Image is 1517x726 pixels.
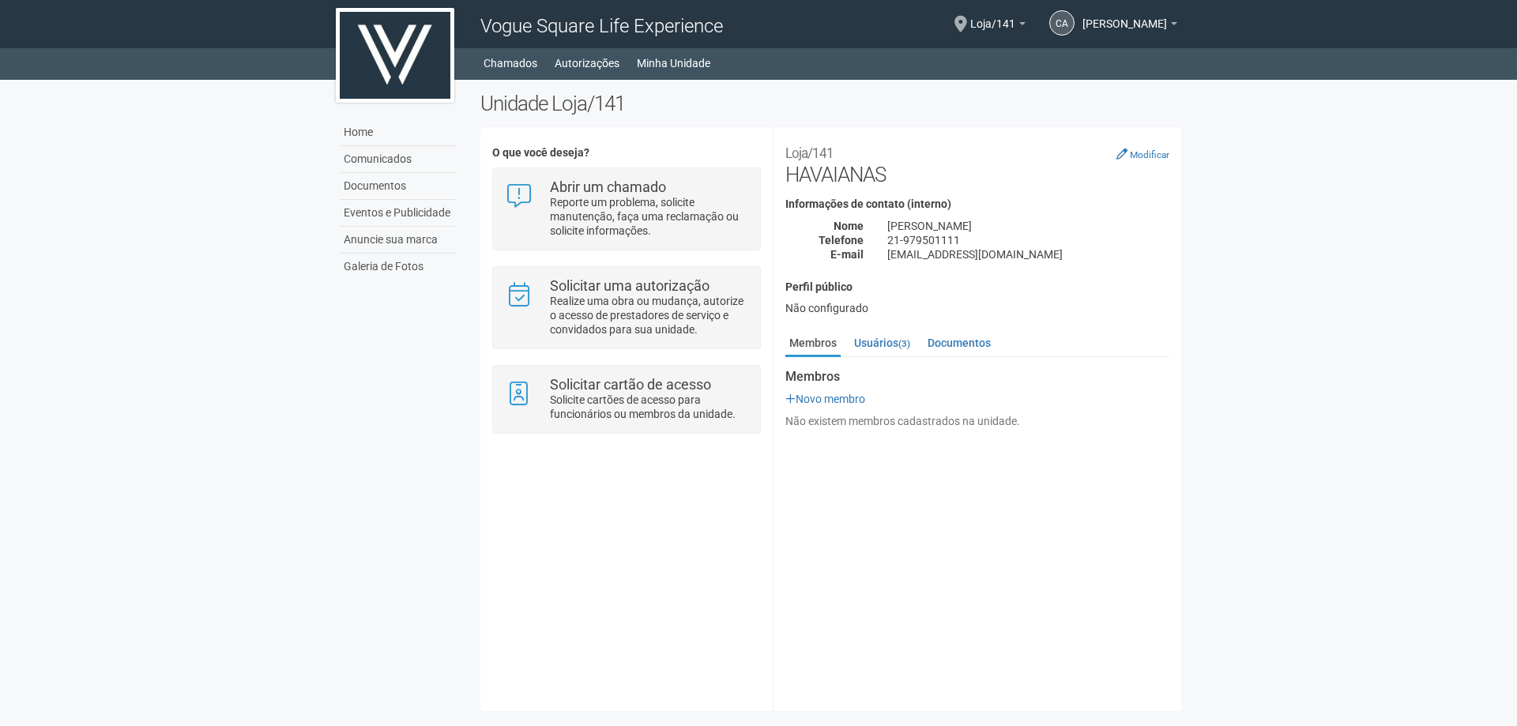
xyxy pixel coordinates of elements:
[785,414,1169,428] div: Não existem membros cadastrados na unidade.
[340,146,457,173] a: Comunicados
[785,393,865,405] a: Novo membro
[970,20,1026,32] a: Loja/141
[550,179,666,195] strong: Abrir um chamado
[875,247,1181,261] div: [EMAIL_ADDRESS][DOMAIN_NAME]
[550,277,710,294] strong: Solicitar uma autorização
[1130,149,1169,160] small: Modificar
[875,219,1181,233] div: [PERSON_NAME]
[340,227,457,254] a: Anuncie sua marca
[505,378,747,421] a: Solicitar cartão de acesso Solicite cartões de acesso para funcionários ou membros da unidade.
[924,331,995,355] a: Documentos
[340,173,457,200] a: Documentos
[785,139,1169,186] h2: HAVAIANAS
[834,220,864,232] strong: Nome
[505,180,747,238] a: Abrir um chamado Reporte um problema, solicite manutenção, faça uma reclamação ou solicite inform...
[898,338,910,349] small: (3)
[850,331,914,355] a: Usuários(3)
[785,145,834,161] small: Loja/141
[830,248,864,261] strong: E-mail
[1116,148,1169,160] a: Modificar
[637,52,710,74] a: Minha Unidade
[550,195,748,238] p: Reporte um problema, solicite manutenção, faça uma reclamação ou solicite informações.
[819,234,864,246] strong: Telefone
[550,294,748,337] p: Realize uma obra ou mudança, autorize o acesso de prestadores de serviço e convidados para sua un...
[785,198,1169,210] h4: Informações de contato (interno)
[480,92,1181,115] h2: Unidade Loja/141
[785,301,1169,315] div: Não configurado
[785,370,1169,384] strong: Membros
[550,376,711,393] strong: Solicitar cartão de acesso
[505,279,747,337] a: Solicitar uma autorização Realize uma obra ou mudança, autorize o acesso de prestadores de serviç...
[550,393,748,421] p: Solicite cartões de acesso para funcionários ou membros da unidade.
[492,147,760,159] h4: O que você deseja?
[340,254,457,280] a: Galeria de Fotos
[785,331,841,357] a: Membros
[1082,20,1177,32] a: [PERSON_NAME]
[785,281,1169,293] h4: Perfil público
[970,2,1015,30] span: Loja/141
[336,8,454,103] img: logo.jpg
[480,15,723,37] span: Vogue Square Life Experience
[484,52,537,74] a: Chamados
[875,233,1181,247] div: 21-979501111
[1082,2,1167,30] span: Carlos Alfredo Lopes
[340,200,457,227] a: Eventos e Publicidade
[340,119,457,146] a: Home
[1049,10,1075,36] a: CA
[555,52,619,74] a: Autorizações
